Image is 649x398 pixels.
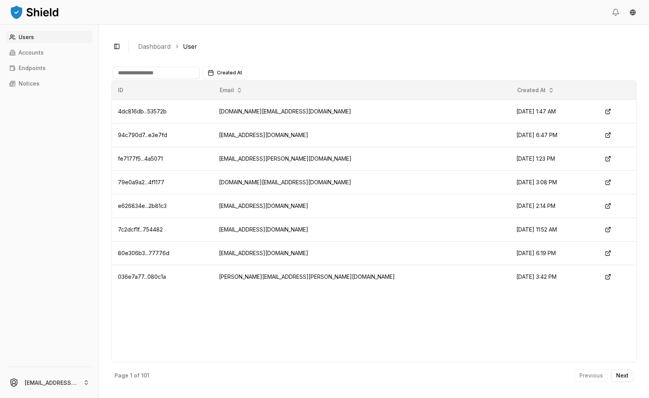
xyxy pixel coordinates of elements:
[6,46,92,59] a: Accounts
[6,62,92,74] a: Endpoints
[217,84,246,96] button: Email
[118,108,167,115] span: 4dc816db...53572b
[118,179,164,185] span: 79e0a9a2...4f1177
[516,250,556,256] span: [DATE] 6:19 PM
[217,70,242,76] span: Created At
[516,132,557,138] span: [DATE] 6:47 PM
[19,50,44,55] p: Accounts
[6,77,92,90] a: Notices
[213,170,511,194] td: [DOMAIN_NAME][EMAIL_ADDRESS][DOMAIN_NAME]
[516,273,557,280] span: [DATE] 3:42 PM
[118,202,167,209] span: e626834e...2b81c3
[514,84,557,96] button: Created At
[213,147,511,170] td: [EMAIL_ADDRESS][PERSON_NAME][DOMAIN_NAME]
[213,218,511,241] td: [EMAIL_ADDRESS][DOMAIN_NAME]
[114,373,128,378] p: Page
[138,42,630,51] nav: breadcrumb
[213,265,511,288] td: [PERSON_NAME][EMAIL_ADDRESS][PERSON_NAME][DOMAIN_NAME]
[112,81,213,99] th: ID
[118,250,169,256] span: 80e306b3...77776d
[19,34,34,40] p: Users
[134,373,140,378] p: of
[118,226,163,233] span: 7c2dcf1f...754482
[616,373,629,378] p: Next
[516,155,555,162] span: [DATE] 1:23 PM
[25,379,77,387] p: [EMAIL_ADDRESS][PERSON_NAME][DOMAIN_NAME]
[213,123,511,147] td: [EMAIL_ADDRESS][DOMAIN_NAME]
[118,132,167,138] span: 94c790d7...e3e7fd
[6,31,92,43] a: Users
[118,155,163,162] span: fe7177f5...4a5071
[203,67,247,79] button: Created At
[118,273,166,280] span: 036e7a77...080c1a
[516,179,557,185] span: [DATE] 3:08 PM
[9,4,60,20] img: ShieldPay Logo
[141,373,149,378] p: 101
[130,373,132,378] p: 1
[138,42,171,51] a: Dashboard
[3,370,96,395] button: [EMAIL_ADDRESS][PERSON_NAME][DOMAIN_NAME]
[183,42,197,51] a: User
[611,369,634,382] button: Next
[516,226,557,233] span: [DATE] 11:52 AM
[213,241,511,265] td: [EMAIL_ADDRESS][DOMAIN_NAME]
[19,65,46,71] p: Endpoints
[516,202,555,209] span: [DATE] 2:14 PM
[516,108,556,115] span: [DATE] 1:47 AM
[19,81,39,86] p: Notices
[213,99,511,123] td: [DOMAIN_NAME][EMAIL_ADDRESS][DOMAIN_NAME]
[213,194,511,218] td: [EMAIL_ADDRESS][DOMAIN_NAME]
